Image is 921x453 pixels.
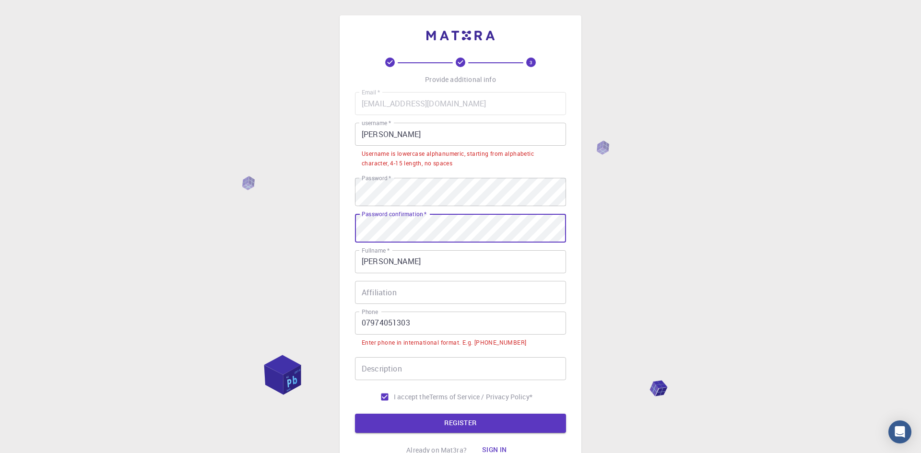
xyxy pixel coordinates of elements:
[362,210,426,218] label: Password confirmation
[362,308,378,316] label: Phone
[362,174,391,182] label: Password
[888,420,911,443] div: Open Intercom Messenger
[394,392,429,402] span: I accept the
[425,75,496,84] p: Provide additional info
[362,246,390,255] label: Fullname
[362,119,391,127] label: username
[429,392,532,402] a: Terms of Service / Privacy Policy*
[429,392,532,402] p: Terms of Service / Privacy Policy *
[530,59,532,66] text: 3
[355,414,566,433] button: REGISTER
[362,338,526,348] div: Enter phone in international format. E.g. [PHONE_NUMBER]
[362,88,380,96] label: Email
[362,149,559,168] div: Username is lowercase alphanumeric, starting from alphabetic character, 4-15 length, no spaces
